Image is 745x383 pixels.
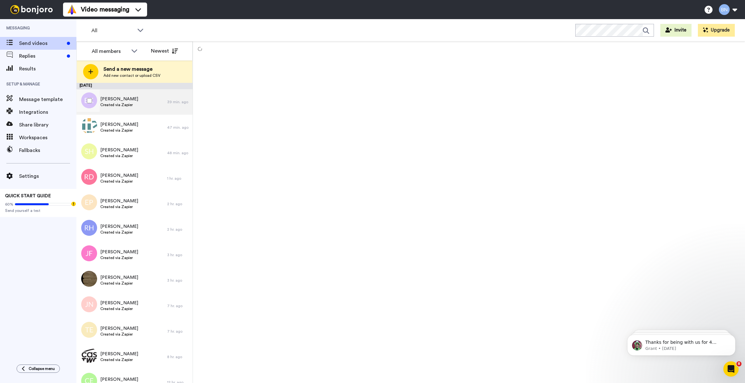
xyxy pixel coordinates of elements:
span: Add new contact or upload CSV [103,73,160,78]
span: Created via Zapier [100,128,138,133]
img: c87c5946-fa86-4695-abbe-9af2220b39dd.png [81,118,97,134]
span: Created via Zapier [100,255,138,260]
span: Fallbacks [19,147,76,154]
div: 8 hr. ago [167,354,189,359]
span: [PERSON_NAME] [100,198,138,204]
span: Created via Zapier [100,204,138,209]
button: Upgrade [698,24,735,37]
div: 48 min. ago [167,150,189,155]
span: Video messaging [81,5,129,14]
span: Thanks for being with us for 4 months - it's flown by! How can we make the next 4 months even bet... [28,18,110,138]
img: vm-color.svg [67,4,77,15]
span: 8 [736,361,741,366]
span: [PERSON_NAME] [100,274,138,281]
img: ep.png [81,194,97,210]
span: [PERSON_NAME] [100,249,138,255]
span: [PERSON_NAME] [100,376,138,383]
span: [PERSON_NAME] [100,172,138,179]
span: [PERSON_NAME] [100,96,138,102]
img: rd.png [81,169,97,185]
img: te.png [81,322,97,338]
div: 7 hr. ago [167,303,189,308]
span: Send videos [19,40,64,47]
span: Created via Zapier [100,357,138,362]
iframe: Intercom live chat [723,361,739,377]
img: 079750fb-d650-4f39-9962-1e053aff6f6f.jpg [81,347,97,363]
div: 47 min. ago [167,125,189,130]
span: Message template [19,96,76,103]
span: [PERSON_NAME] [100,351,138,357]
div: Tooltip anchor [71,201,76,207]
span: Workspaces [19,134,76,141]
span: Created via Zapier [100,281,138,286]
span: Created via Zapier [100,102,138,107]
button: Invite [660,24,692,37]
span: Share library [19,121,76,129]
span: Settings [19,172,76,180]
div: 2 hr. ago [167,227,189,232]
span: Replies [19,52,64,60]
span: [PERSON_NAME] [100,223,138,230]
span: Created via Zapier [100,306,138,311]
span: Send a new message [103,65,160,73]
span: Created via Zapier [100,332,138,337]
span: Collapse menu [29,366,55,371]
div: 3 hr. ago [167,252,189,257]
img: rh.png [81,220,97,236]
div: 7 hr. ago [167,329,189,334]
div: 3 hr. ago [167,278,189,283]
span: Results [19,65,76,73]
div: All members [92,47,128,55]
span: Integrations [19,108,76,116]
img: jf.png [81,245,97,261]
span: QUICK START GUIDE [5,194,51,198]
span: Send yourself a test [5,208,71,213]
img: bj-logo-header-white.svg [8,5,55,14]
div: 2 hr. ago [167,201,189,206]
div: 39 min. ago [167,99,189,105]
span: Created via Zapier [100,153,138,158]
img: sh.png [81,143,97,159]
button: Collapse menu [17,365,60,373]
button: Newest [146,45,183,57]
span: All [91,27,134,34]
span: [PERSON_NAME] [100,147,138,153]
span: [PERSON_NAME] [100,121,138,128]
div: [DATE] [76,83,193,89]
div: 1 hr. ago [167,176,189,181]
p: Message from Grant, sent 10w ago [28,25,110,30]
span: Created via Zapier [100,179,138,184]
img: c4f286da-1dc3-456c-9948-d1bb7d3ae58e.jpg [81,271,97,287]
span: 60% [5,202,13,207]
span: [PERSON_NAME] [100,325,138,332]
span: Created via Zapier [100,230,138,235]
img: jn.png [81,296,97,312]
iframe: Intercom notifications message [618,321,745,366]
span: [PERSON_NAME] [100,300,138,306]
